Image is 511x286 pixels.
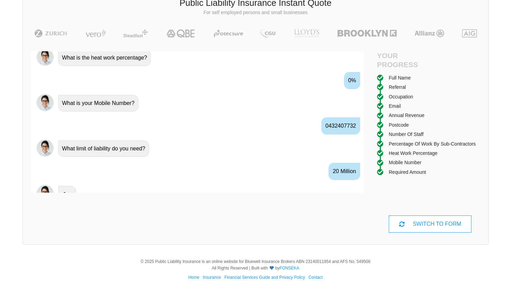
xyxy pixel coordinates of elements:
img: Steadfast | Public Liability Insurance [121,29,151,38]
div: Annual Revenue [389,112,425,119]
div: Email [389,102,401,110]
div: Heat work percentage [389,149,437,157]
img: Allianz | Public Liability Insurance [411,29,448,38]
div: SWITCH TO FORM [389,215,472,233]
img: QBE | Public Liability Insurance [163,29,200,38]
img: Protecsure | Public Liability Insurance [211,29,246,38]
div: Full Name [389,74,411,82]
a: FONSEKA [280,266,299,271]
img: Chatbot | PLI [36,94,54,111]
a: Contact [309,275,323,280]
h4: Your Progress [377,51,430,68]
div: 0432407732 [321,117,360,135]
img: chat-loader.svg [62,192,72,197]
img: AIG | Public Liability Insurance [459,29,480,38]
div: Postcode [389,121,409,129]
a: Insurance [203,275,221,280]
div: Number of staff [389,130,424,138]
p: For self employed persons and small businesses [28,9,483,16]
div: 0% [344,72,360,89]
div: 20 Million [328,163,360,180]
div: Required amount [389,168,426,176]
img: CGU | Public Liability Insurance [258,29,278,38]
div: Percentage of work by sub-contractors [389,140,476,148]
img: Vero | Public Liability Insurance [82,29,109,38]
div: What is the heat work percentage? [58,50,151,66]
img: Chatbot | PLI [36,139,54,157]
img: Brooklyn | Public Liability Insurance [335,29,399,38]
img: Chatbot | PLI [36,49,54,66]
div: Occupation [389,93,413,100]
img: Chatbot | PLI [36,185,54,202]
img: Zurich | Public Liability Insurance [31,29,70,38]
div: What limit of liability do you need? [58,140,149,157]
a: Financial Services Guide and Privacy Policy [225,275,305,280]
div: What is your Mobile Number? [58,95,138,112]
img: LLOYD's | Public Liability Insurance [290,29,323,38]
div: Referral [389,83,406,91]
div: Mobile Number [389,159,421,166]
a: Home [188,275,199,280]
